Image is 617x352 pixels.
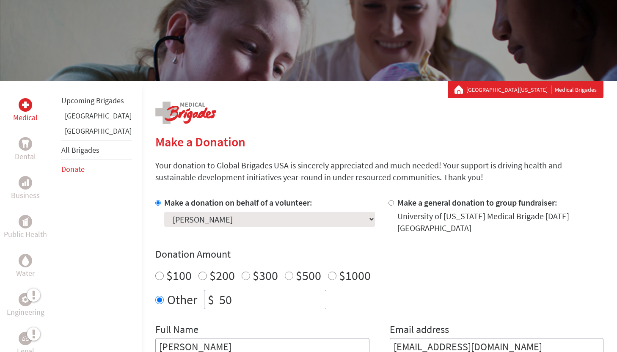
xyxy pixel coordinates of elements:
img: Dental [22,140,29,148]
img: Business [22,179,29,186]
a: BusinessBusiness [11,176,40,201]
label: $1000 [339,267,371,283]
label: $200 [209,267,235,283]
img: Medical [22,102,29,108]
a: Donate [61,164,85,174]
img: Water [22,256,29,265]
li: All Brigades [61,140,132,160]
h4: Donation Amount [155,247,603,261]
p: Business [11,190,40,201]
a: MedicalMedical [13,98,38,124]
label: Make a general donation to group fundraiser: [397,197,557,208]
div: Business [19,176,32,190]
label: $500 [296,267,321,283]
p: Water [16,267,35,279]
label: $300 [253,267,278,283]
li: Greece [61,110,132,125]
a: EngineeringEngineering [7,293,44,318]
li: Donate [61,160,132,179]
img: logo-medical.png [155,102,216,124]
p: Public Health [4,228,47,240]
div: University of [US_STATE] Medical Brigade [DATE] [GEOGRAPHIC_DATA] [397,210,603,234]
li: Honduras [61,125,132,140]
img: Engineering [22,296,29,303]
div: Medical Brigades [454,85,597,94]
a: Upcoming Brigades [61,96,124,105]
div: Engineering [19,293,32,306]
li: Upcoming Brigades [61,91,132,110]
p: Your donation to Global Brigades USA is sincerely appreciated and much needed! Your support is dr... [155,159,603,183]
label: Full Name [155,323,198,338]
a: Public HealthPublic Health [4,215,47,240]
a: [GEOGRAPHIC_DATA] [65,126,132,136]
div: Dental [19,137,32,151]
a: [GEOGRAPHIC_DATA] [65,111,132,121]
h2: Make a Donation [155,134,603,149]
img: Public Health [22,217,29,226]
label: $100 [166,267,192,283]
div: $ [204,290,218,309]
img: Legal Empowerment [22,336,29,341]
div: Public Health [19,215,32,228]
div: Medical [19,98,32,112]
div: Legal Empowerment [19,332,32,345]
a: All Brigades [61,145,99,155]
p: Medical [13,112,38,124]
label: Other [167,290,197,309]
label: Make a donation on behalf of a volunteer: [164,197,312,208]
div: Water [19,254,32,267]
a: DentalDental [15,137,36,162]
p: Engineering [7,306,44,318]
label: Email address [390,323,449,338]
a: WaterWater [16,254,35,279]
p: Dental [15,151,36,162]
input: Enter Amount [218,290,326,309]
a: [GEOGRAPHIC_DATA][US_STATE] [466,85,551,94]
